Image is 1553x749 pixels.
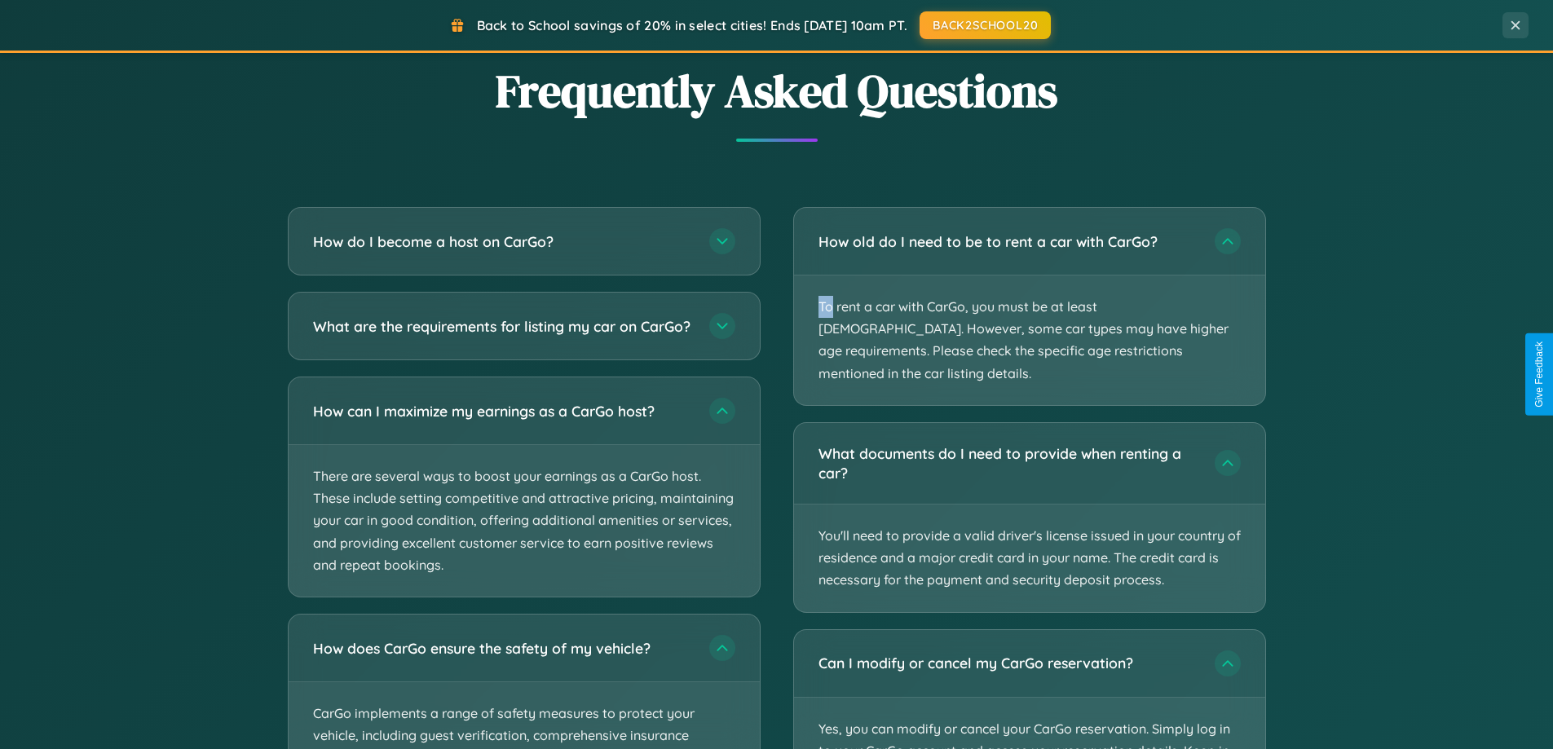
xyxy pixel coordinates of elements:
p: There are several ways to boost your earnings as a CarGo host. These include setting competitive ... [289,445,760,597]
h3: How old do I need to be to rent a car with CarGo? [818,231,1198,252]
span: Back to School savings of 20% in select cities! Ends [DATE] 10am PT. [477,17,907,33]
h3: What are the requirements for listing my car on CarGo? [313,316,693,337]
h2: Frequently Asked Questions [288,59,1266,122]
p: To rent a car with CarGo, you must be at least [DEMOGRAPHIC_DATA]. However, some car types may ha... [794,275,1265,405]
p: You'll need to provide a valid driver's license issued in your country of residence and a major c... [794,504,1265,612]
h3: What documents do I need to provide when renting a car? [818,443,1198,483]
button: BACK2SCHOOL20 [920,11,1051,39]
div: Give Feedback [1533,341,1545,408]
h3: How do I become a host on CarGo? [313,231,693,252]
h3: Can I modify or cancel my CarGo reservation? [818,653,1198,673]
h3: How does CarGo ensure the safety of my vehicle? [313,638,693,659]
h3: How can I maximize my earnings as a CarGo host? [313,401,693,421]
